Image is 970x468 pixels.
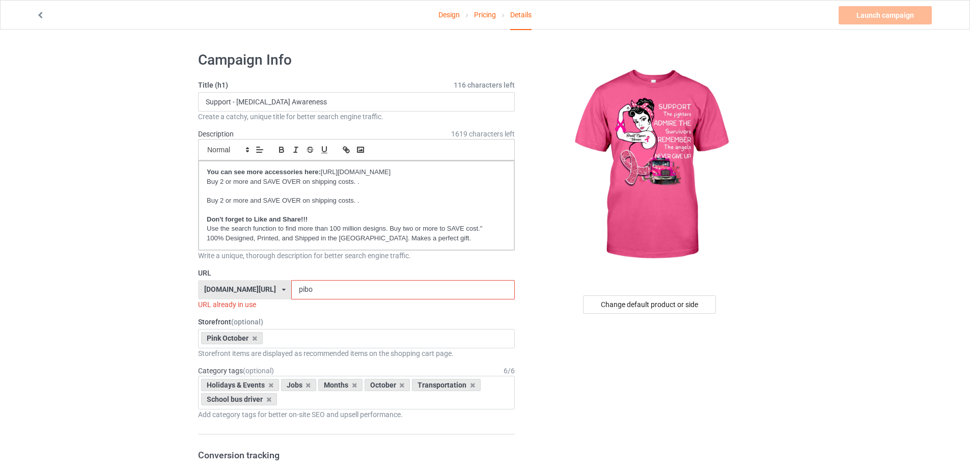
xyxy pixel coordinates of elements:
div: Pink October [201,332,263,344]
span: 1619 characters left [451,129,515,139]
p: [URL][DOMAIN_NAME] [207,168,506,177]
div: [DOMAIN_NAME][URL] [204,286,276,293]
p: Buy 2 or more and SAVE OVER on shipping costs. . [207,177,506,187]
h1: Campaign Info [198,51,515,69]
a: Pricing [474,1,496,29]
div: Holidays & Events [201,379,279,391]
label: Title (h1) [198,80,515,90]
p: Use the search function to find more than 100 million designs. Buy two or more to SAVE cost." [207,224,506,234]
span: (optional) [231,318,263,326]
strong: You can see more accessories here: [207,168,321,176]
p: Buy 2 or more and SAVE OVER on shipping costs. . [207,196,506,206]
div: Jobs [281,379,317,391]
div: Create a catchy, unique title for better search engine traffic. [198,112,515,122]
span: 116 characters left [454,80,515,90]
div: Write a unique, thorough description for better search engine traffic. [198,251,515,261]
label: Category tags [198,366,274,376]
a: Design [438,1,460,29]
div: October [365,379,410,391]
div: Transportation [412,379,481,391]
label: Description [198,130,234,138]
div: Details [510,1,532,30]
strong: Don't forget to Like and Share!!! [207,215,308,223]
div: Change default product or side [583,295,716,314]
label: Storefront [198,317,515,327]
div: URL already in use [198,299,515,310]
p: 100% Designed, Printed, and Shipped in the [GEOGRAPHIC_DATA]. Makes a perfect gift. [207,234,506,243]
span: (optional) [243,367,274,375]
div: 6 / 6 [504,366,515,376]
label: URL [198,268,515,278]
div: Add category tags for better on-site SEO and upsell performance. [198,409,515,420]
div: School bus driver [201,393,277,405]
h3: Conversion tracking [198,449,515,461]
div: Storefront items are displayed as recommended items on the shopping cart page. [198,348,515,359]
div: Months [318,379,363,391]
